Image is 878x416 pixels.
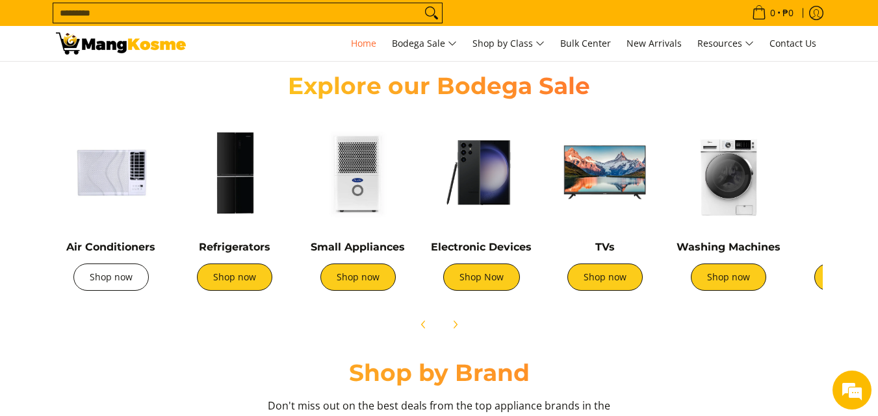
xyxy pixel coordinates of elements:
a: Shop now [567,263,643,291]
a: Shop now [320,263,396,291]
a: Shop by Class [466,26,551,61]
span: Bulk Center [560,37,611,49]
a: Bodega Sale [385,26,463,61]
a: Refrigerators [199,241,270,253]
span: • [748,6,797,20]
img: Electronic Devices [426,117,537,228]
a: Bulk Center [554,26,617,61]
textarea: Type your message and hit 'Enter' [6,278,248,323]
a: New Arrivals [620,26,688,61]
img: Mang Kosme: Your Home Appliances Warehouse Sale Partner! [56,32,186,55]
a: Air Conditioners [66,241,155,253]
span: We're online! [75,125,179,256]
img: Air Conditioners [56,117,166,228]
img: TVs [550,117,660,228]
nav: Main Menu [199,26,823,61]
a: Shop now [73,263,149,291]
a: Contact Us [763,26,823,61]
span: Bodega Sale [392,36,457,52]
a: Electronic Devices [431,241,532,253]
img: Washing Machines [673,117,784,228]
button: Search [421,3,442,23]
a: TVs [595,241,615,253]
span: Shop by Class [472,36,545,52]
a: Washing Machines [677,241,781,253]
h2: Shop by Brand [56,358,823,387]
img: Small Appliances [303,117,413,228]
a: Shop now [197,263,272,291]
a: Resources [691,26,760,61]
span: Home [351,37,376,49]
div: Chat with us now [68,73,218,90]
span: Contact Us [769,37,816,49]
a: Small Appliances [311,241,405,253]
div: Minimize live chat window [213,6,244,38]
a: Shop Now [443,263,520,291]
span: New Arrivals [626,37,682,49]
button: Previous [409,310,438,339]
span: 0 [768,8,777,18]
span: ₱0 [781,8,795,18]
img: Refrigerators [179,117,290,228]
a: Home [344,26,383,61]
a: Shop now [691,263,766,291]
span: Resources [697,36,754,52]
button: Next [441,310,469,339]
h2: Explore our Bodega Sale [251,71,628,101]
